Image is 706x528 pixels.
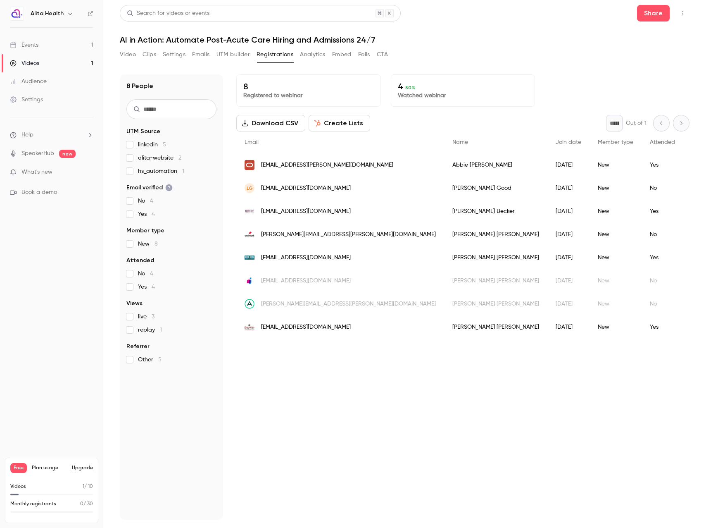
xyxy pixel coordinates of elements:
span: What's new [21,168,52,177]
span: Yes [138,283,155,291]
h1: AI in Action: Automate Post-Acute Care Hiring and Admissions 24/7 [120,35,689,45]
button: Create Lists [309,115,370,131]
a: SpeakerHub [21,149,54,158]
span: [EMAIL_ADDRESS][DOMAIN_NAME] [261,207,351,216]
p: 4 [398,81,528,91]
button: Settings [163,48,185,61]
span: Email [245,139,259,145]
span: 1 [160,327,162,333]
span: hs_automation [138,167,184,175]
div: New [590,153,642,177]
span: 5 [158,357,162,363]
span: [PERSON_NAME][EMAIL_ADDRESS][PERSON_NAME][DOMAIN_NAME] [261,230,436,239]
span: Join date [556,139,581,145]
div: Yes [642,153,683,177]
span: [EMAIL_ADDRESS][DOMAIN_NAME] [261,253,351,262]
span: 4 [152,284,155,290]
span: alita-website [138,154,181,162]
img: intelycare.com [245,276,254,286]
div: [PERSON_NAME] [PERSON_NAME] [444,292,547,315]
span: 2 [178,155,181,161]
div: [PERSON_NAME] [PERSON_NAME] [444,269,547,292]
div: [PERSON_NAME] Becker [444,200,547,223]
button: CTA [377,48,388,61]
span: 4 [150,198,153,204]
img: Alita Health [10,7,24,20]
span: 8 [155,241,158,247]
button: Video [120,48,136,61]
div: New [590,177,642,200]
span: 5 [163,142,166,148]
span: No [138,270,153,278]
button: Embed [332,48,352,61]
span: Attended [126,256,154,265]
div: [DATE] [547,223,590,246]
li: help-dropdown-opener [10,131,93,139]
button: Top Bar Actions [676,7,689,20]
span: New [138,240,158,248]
span: [PERSON_NAME][EMAIL_ADDRESS][PERSON_NAME][DOMAIN_NAME] [261,300,436,308]
div: Videos [10,59,39,67]
p: 8 [243,81,374,91]
div: [PERSON_NAME] [PERSON_NAME] [444,315,547,339]
span: 0 [80,502,83,506]
div: Events [10,41,38,49]
div: No [642,177,683,200]
button: Clips [143,48,156,61]
span: Free [10,463,27,473]
img: oracle.com [245,160,254,170]
span: Email verified [126,184,173,192]
span: 1 [182,168,184,174]
div: [DATE] [547,292,590,315]
button: Registrations [257,48,293,61]
p: Videos [10,483,26,490]
div: Yes [642,246,683,269]
div: Search for videos or events [127,9,209,18]
span: Plan usage [32,465,67,471]
div: Settings [10,96,43,104]
p: Watched webinar [398,91,528,100]
img: aramark.com [245,229,254,239]
span: live [138,313,155,321]
p: Registered to webinar [243,91,374,100]
span: 1 [83,484,84,489]
span: 4 [150,271,153,277]
img: caravita.com [245,322,254,332]
span: [EMAIL_ADDRESS][DOMAIN_NAME] [261,323,351,332]
p: / 30 [80,500,93,508]
span: Yes [138,210,155,218]
img: northcrestcommunity.org [245,206,254,216]
span: new [59,150,76,158]
span: Member type [598,139,633,145]
button: UTM builder [216,48,250,61]
p: Out of 1 [626,119,647,127]
div: No [642,223,683,246]
div: [DATE] [547,177,590,200]
div: New [590,246,642,269]
div: New [590,269,642,292]
div: [DATE] [547,246,590,269]
div: No [642,292,683,315]
section: facet-groups [126,127,216,364]
span: Views [126,299,143,308]
div: Yes [642,315,683,339]
div: [DATE] [547,315,590,339]
div: [PERSON_NAME] [PERSON_NAME] [444,246,547,269]
button: Emails [192,48,209,61]
div: New [590,223,642,246]
span: 4 [152,211,155,217]
span: 50 % [405,85,416,91]
div: [DATE] [547,269,590,292]
img: apploi.com [245,299,254,309]
span: [EMAIL_ADDRESS][PERSON_NAME][DOMAIN_NAME] [261,161,393,170]
span: LG [247,184,253,192]
span: Referrer [126,342,150,351]
span: [EMAIL_ADDRESS][DOMAIN_NAME] [261,184,351,193]
button: Polls [358,48,370,61]
h6: Alita Health [31,10,64,18]
button: Share [637,5,670,22]
span: Other [138,356,162,364]
div: No [642,269,683,292]
span: No [138,197,153,205]
span: replay [138,326,162,334]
